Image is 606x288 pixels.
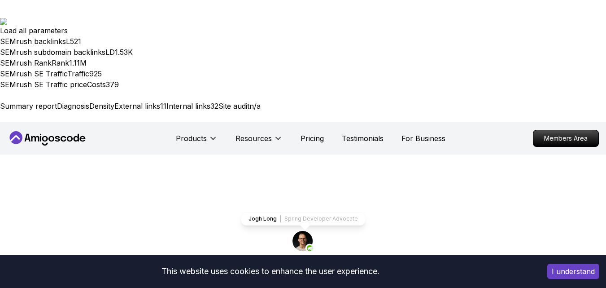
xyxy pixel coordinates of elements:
[249,102,261,111] span: n/a
[160,102,166,111] span: 11
[401,133,445,144] a: For Business
[69,58,87,67] a: 1.11M
[114,102,160,111] span: External links
[70,37,81,46] a: 521
[342,133,384,144] a: Testimonials
[547,264,599,279] button: Accept cookies
[89,69,102,78] a: 925
[7,261,534,281] div: This website uses cookies to enhance the user experience.
[292,231,314,253] img: josh long
[301,133,324,144] a: Pricing
[67,69,89,78] span: Traffic
[533,130,598,146] p: Members Area
[235,133,283,151] button: Resources
[235,133,272,144] p: Resources
[533,130,599,147] a: Members Area
[87,80,106,89] span: Costs
[57,102,89,111] span: Diagnosis
[176,133,207,144] p: Products
[210,102,218,111] span: 32
[166,102,210,111] span: Internal links
[66,37,70,46] span: L
[106,80,119,89] a: 379
[115,48,133,57] a: 1.53K
[218,102,249,111] span: Site audit
[249,215,277,222] p: Jogh Long
[89,102,114,111] span: Density
[105,48,115,57] span: LD
[52,58,69,67] span: Rank
[176,133,218,151] button: Products
[218,102,261,111] a: Site auditn/a
[284,215,358,222] p: Spring Developer Advocate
